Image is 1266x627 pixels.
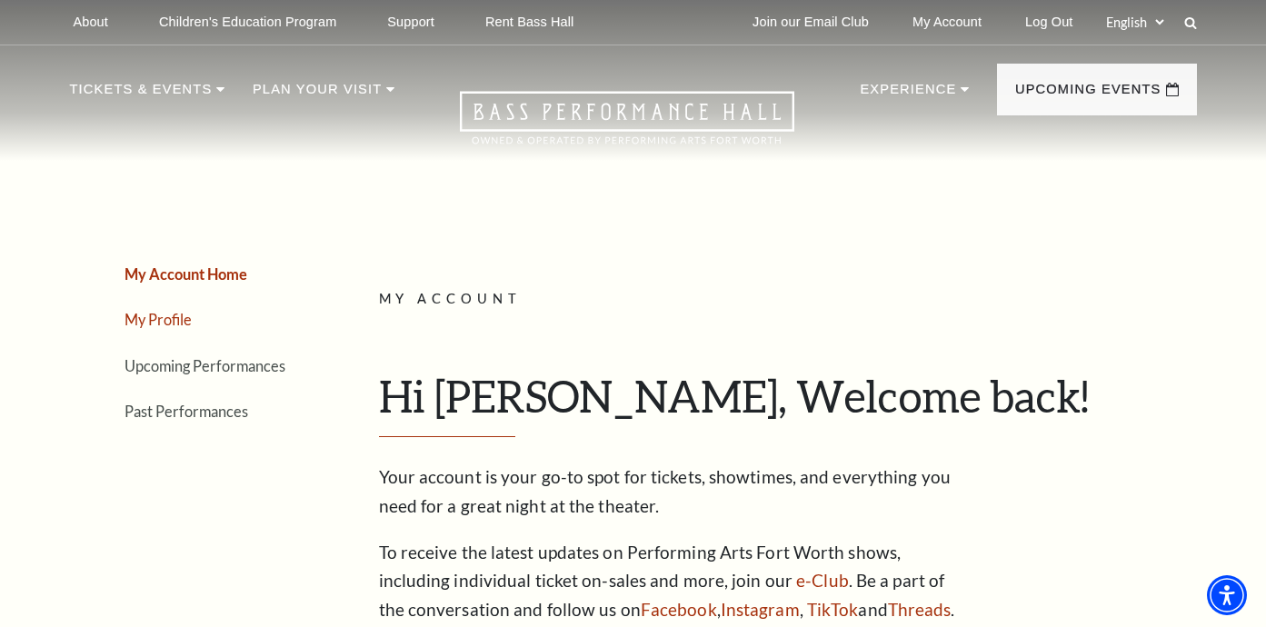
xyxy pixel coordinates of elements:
span: My Account [379,291,523,306]
p: To receive the latest updates on Performing Arts Fort Worth shows, including individual ticket on... [379,538,970,625]
p: Support [387,15,434,30]
p: Rent Bass Hall [485,15,574,30]
a: Open this option [394,91,860,161]
a: Threads - open in a new tab [888,599,952,620]
a: Instagram - open in a new tab [721,599,800,620]
a: My Profile [125,311,192,328]
a: Upcoming Performances [125,357,285,374]
p: Your account is your go-to spot for tickets, showtimes, and everything you need for a great night... [379,463,970,521]
select: Select: [1102,14,1167,31]
p: Upcoming Events [1015,78,1161,111]
p: Tickets & Events [70,78,213,111]
h1: Hi [PERSON_NAME], Welcome back! [379,370,1183,437]
p: Experience [860,78,956,111]
p: Children's Education Program [159,15,336,30]
a: TikTok - open in a new tab [807,599,859,620]
a: Past Performances [125,403,248,420]
p: Plan Your Visit [253,78,382,111]
a: My Account Home [125,265,247,283]
div: Accessibility Menu [1207,575,1247,615]
p: About [74,15,108,30]
span: and [858,599,887,620]
a: Facebook - open in a new tab [641,599,717,620]
a: e-Club [796,570,849,591]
